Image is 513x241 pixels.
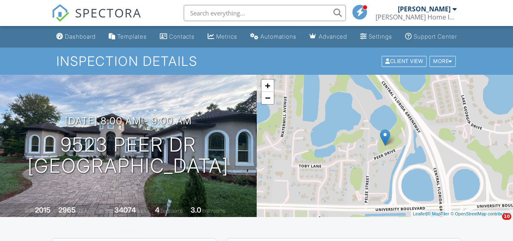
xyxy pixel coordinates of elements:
[25,208,34,214] span: Built
[204,29,240,44] a: Metrics
[52,4,69,22] img: The Best Home Inspection Software - Spectora
[56,54,456,68] h1: Inspection Details
[53,29,99,44] a: Dashboard
[105,29,150,44] a: Templates
[413,211,426,216] a: Leaflet
[28,134,229,177] h1: 9523 Peer Dr [GEOGRAPHIC_DATA]
[357,29,395,44] a: Settings
[216,33,237,40] div: Metrics
[427,211,449,216] a: © MapTiler
[411,211,513,217] div: |
[451,211,511,216] a: © OpenStreetMap contributors
[429,56,456,67] div: More
[77,208,88,214] span: sq. ft.
[247,29,300,44] a: Automations (Basic)
[381,58,429,64] a: Client View
[262,80,274,92] a: Zoom in
[137,208,147,214] span: sq.ft.
[114,206,136,214] div: 34074
[58,206,76,214] div: 2965
[262,92,274,104] a: Zoom out
[96,208,113,214] span: Lot Size
[319,33,347,40] div: Advanced
[202,208,225,214] span: bathrooms
[369,33,392,40] div: Settings
[485,213,505,233] iframe: Intercom live chat
[376,13,457,21] div: E.M.I.L Home Inspection
[155,206,159,214] div: 4
[117,33,147,40] div: Templates
[65,115,192,126] h3: [DATE] 8:00 am - 9:00 am
[169,33,195,40] div: Contacts
[402,29,460,44] a: Support Center
[65,33,96,40] div: Dashboard
[260,33,296,40] div: Automations
[161,208,183,214] span: bedrooms
[414,33,457,40] div: Support Center
[184,5,346,21] input: Search everything...
[306,29,350,44] a: Advanced
[75,4,142,21] span: SPECTORA
[191,206,201,214] div: 3.0
[398,5,451,13] div: [PERSON_NAME]
[52,11,142,28] a: SPECTORA
[35,206,51,214] div: 2015
[157,29,198,44] a: Contacts
[382,56,427,67] div: Client View
[502,213,511,220] span: 10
